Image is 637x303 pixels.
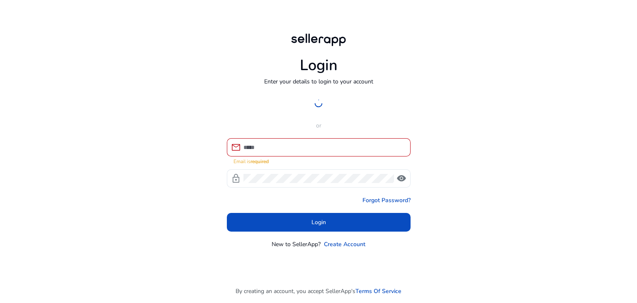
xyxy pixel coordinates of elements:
[233,156,404,165] mat-error: Email is
[272,240,321,249] p: New to SellerApp?
[300,56,338,74] h1: Login
[355,287,401,296] a: Terms Of Service
[231,142,241,152] span: mail
[227,121,411,130] p: or
[396,173,406,183] span: visibility
[324,240,365,249] a: Create Account
[227,213,411,232] button: Login
[250,158,269,165] strong: required
[264,77,373,86] p: Enter your details to login to your account
[311,218,326,227] span: Login
[231,173,241,183] span: lock
[362,196,411,205] a: Forgot Password?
